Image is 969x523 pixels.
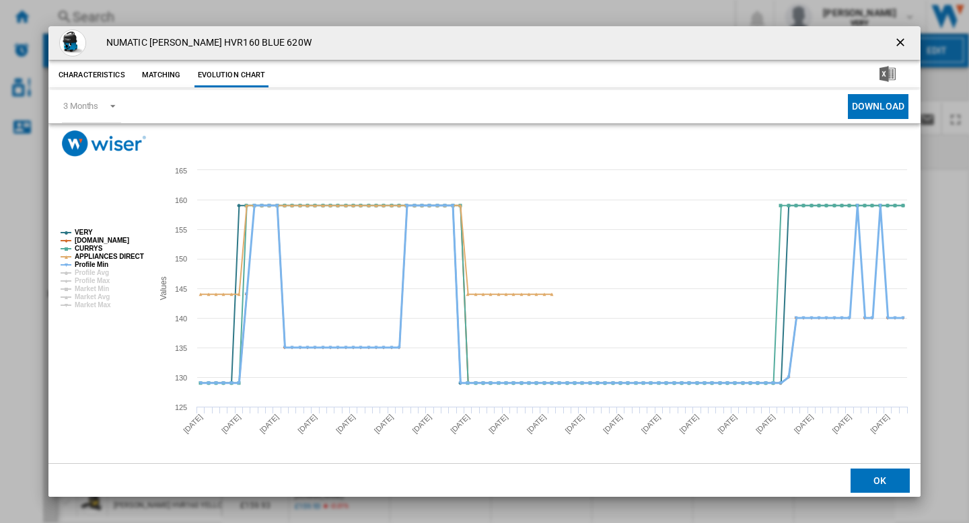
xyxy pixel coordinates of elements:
button: Evolution chart [194,63,269,87]
button: Characteristics [55,63,129,87]
button: OK [851,469,910,493]
tspan: 125 [175,403,187,411]
tspan: [DATE] [640,413,662,435]
button: Download [848,94,908,119]
img: excel-24x24.png [880,66,896,82]
tspan: [DATE] [449,413,471,435]
tspan: Profile Max [75,277,110,284]
tspan: 150 [175,255,187,263]
tspan: [DATE] [716,413,738,435]
tspan: [DATE] [487,413,509,435]
tspan: Market Max [75,301,111,309]
tspan: [DATE] [678,413,700,435]
button: Matching [132,63,191,87]
tspan: [DATE] [602,413,624,435]
button: getI18NText('BUTTONS.CLOSE_DIALOG') [888,30,915,56]
tspan: Values [159,276,168,300]
div: 3 Months [63,101,98,111]
ng-md-icon: getI18NText('BUTTONS.CLOSE_DIALOG') [894,36,910,52]
tspan: CURRYS [75,245,103,252]
tspan: 140 [175,315,187,323]
tspan: [DATE] [830,413,853,435]
tspan: [DATE] [793,413,815,435]
tspan: [DATE] [334,413,357,435]
md-dialog: Product popup [48,26,921,497]
button: Download in Excel [858,63,917,87]
tspan: Market Min [75,285,109,292]
tspan: 135 [175,344,187,352]
img: 10211468 [59,30,86,56]
tspan: VERY [75,229,93,236]
tspan: APPLIANCES DIRECT [75,253,144,260]
tspan: [DATE] [526,413,548,435]
tspan: Market Avg [75,293,110,300]
tspan: [DATE] [869,413,891,435]
tspan: Profile Avg [75,269,109,276]
tspan: 160 [175,196,187,204]
tspan: Profile Min [75,261,108,268]
tspan: [DATE] [373,413,395,435]
tspan: 155 [175,226,187,234]
tspan: [DATE] [182,413,204,435]
tspan: 165 [175,167,187,175]
tspan: [DATE] [258,413,281,435]
tspan: [DOMAIN_NAME] [75,237,129,244]
tspan: [DATE] [220,413,242,435]
tspan: [DATE] [410,413,433,435]
img: logo_wiser_300x94.png [62,130,146,157]
h4: NUMATIC [PERSON_NAME] HVR160 BLUE 620W [100,36,312,50]
tspan: 130 [175,374,187,382]
tspan: 145 [175,285,187,293]
tspan: [DATE] [563,413,585,435]
tspan: [DATE] [754,413,777,435]
tspan: [DATE] [296,413,318,435]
